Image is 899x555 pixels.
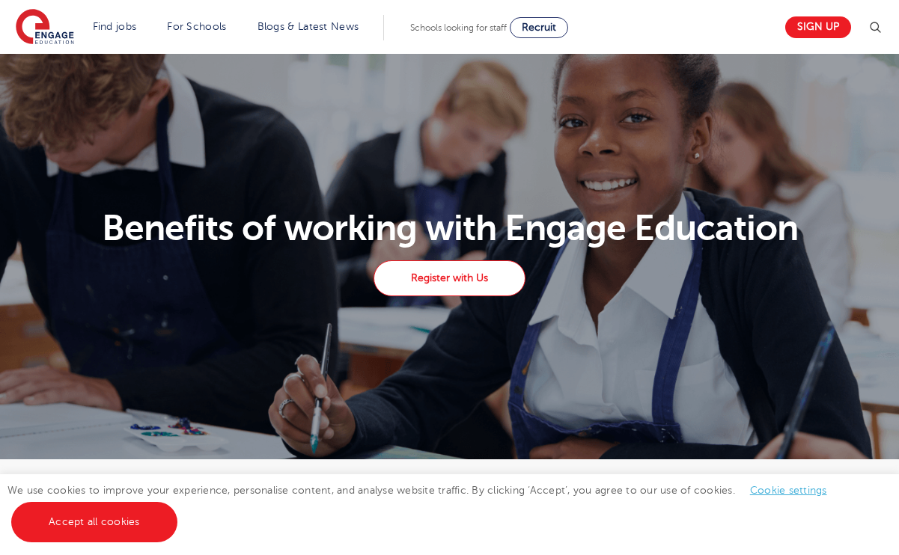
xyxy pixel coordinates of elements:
[522,22,556,33] span: Recruit
[410,22,507,33] span: Schools looking for staff
[93,21,137,32] a: Find jobs
[11,502,177,542] a: Accept all cookies
[7,485,842,527] span: We use cookies to improve your experience, personalise content, and analyse website traffic. By c...
[785,16,851,38] a: Sign up
[257,21,359,32] a: Blogs & Latest News
[750,485,827,496] a: Cookie settings
[167,21,226,32] a: For Schools
[510,17,568,38] a: Recruit
[374,260,525,296] a: Register with Us
[11,210,888,246] h1: Benefits of working with Engage Education
[16,9,74,46] img: Engage Education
